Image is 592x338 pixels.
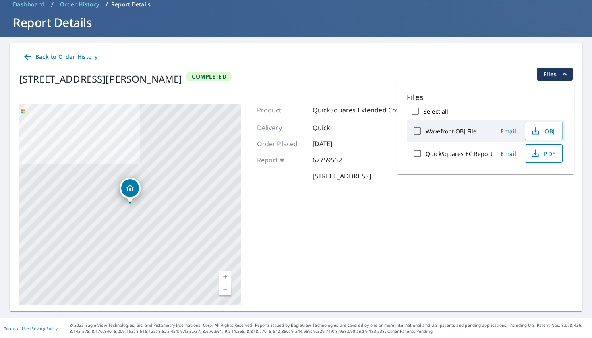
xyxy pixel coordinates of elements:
[111,0,151,8] p: Report Details
[426,150,493,158] label: QuickSquares EC Report
[4,326,58,331] p: |
[407,92,565,103] p: Files
[313,171,371,181] p: [STREET_ADDRESS]
[257,155,305,165] p: Report #
[530,126,556,136] span: OBJ
[499,150,518,158] span: Email
[530,149,556,158] span: PDF
[525,122,563,140] button: OBJ
[4,326,29,331] a: Terms of Use
[537,68,573,81] button: filesDropdownBtn-67759562
[31,326,58,331] a: Privacy Policy
[313,139,361,149] p: [DATE]
[60,0,99,8] span: Order History
[120,178,141,203] div: Dropped pin, building 1, Residential property, 1599 E Us 278 Hwy Hampton, AR 71744
[23,52,97,62] span: Back to Order History
[424,108,448,115] label: Select all
[313,155,361,165] p: 67759562
[496,147,522,160] button: Email
[10,14,582,31] h1: Report Details
[257,139,305,149] p: Order Placed
[544,69,569,79] span: Files
[187,73,231,80] span: Completed
[257,123,305,133] p: Delivery
[313,123,361,133] p: Quick
[219,271,231,283] a: Current Level 17, Zoom In
[19,72,182,86] div: [STREET_ADDRESS][PERSON_NAME]
[499,127,518,135] span: Email
[257,105,305,115] p: Product
[426,127,476,135] label: Wavefront OBJ File
[13,0,45,8] span: Dashboard
[219,283,231,295] a: Current Level 17, Zoom Out
[313,105,418,115] p: QuickSquares Extended Coverage
[19,50,101,64] a: Back to Order History
[525,144,563,163] button: PDF
[496,125,522,137] button: Email
[70,322,588,334] p: © 2025 Eagle View Technologies, Inc. and Pictometry International Corp. All Rights Reserved. Repo...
